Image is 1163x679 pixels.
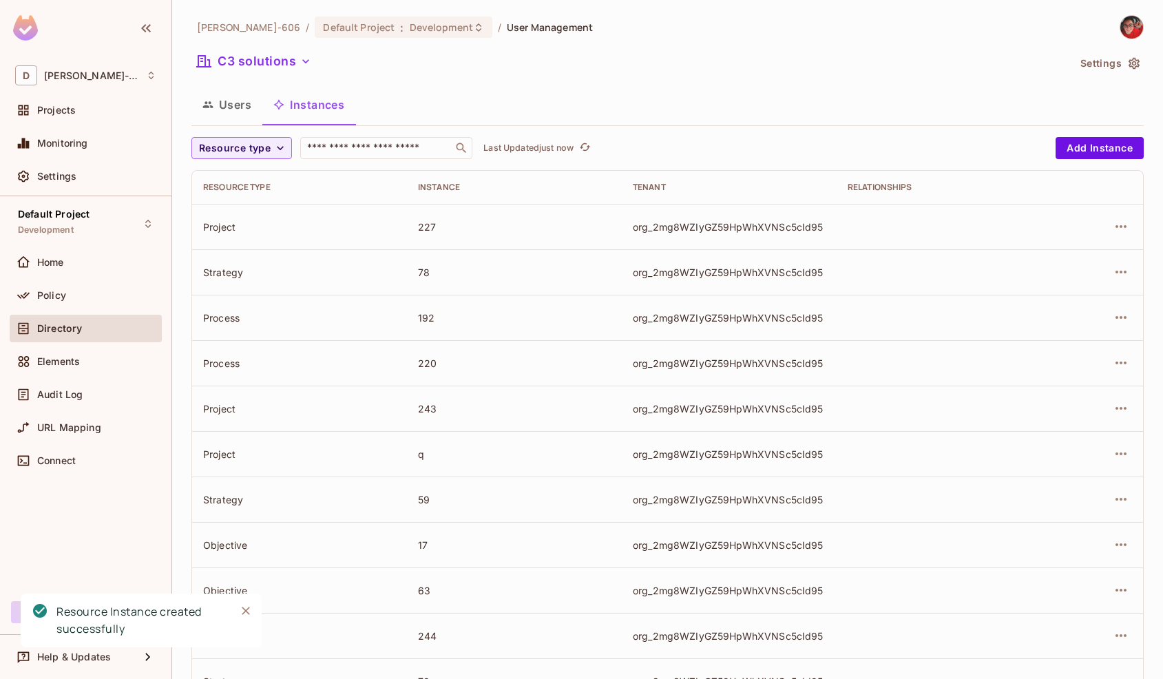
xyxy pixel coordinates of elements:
span: refresh [579,141,591,155]
div: org_2mg8WZIyGZ59HpWhXVNSc5cId95 [633,539,826,552]
p: Last Updated just now [483,143,574,154]
li: / [498,21,501,34]
span: the active workspace [197,21,300,34]
div: 220 [418,357,611,370]
span: Workspace: Doug-606 [44,70,139,81]
div: Project [203,448,396,461]
div: Objective [203,584,396,597]
button: Users [191,87,262,122]
img: SReyMgAAAABJRU5ErkJggg== [13,15,38,41]
span: Monitoring [37,138,88,149]
div: Process [203,357,396,370]
div: Project [203,402,396,415]
div: Strategy [203,493,396,506]
div: 63 [418,584,611,597]
span: Development [18,224,74,236]
img: Tori [1120,16,1143,39]
div: org_2mg8WZIyGZ59HpWhXVNSc5cId95 [633,448,826,461]
span: Default Project [18,209,90,220]
div: q [418,448,611,461]
button: Add Instance [1056,137,1144,159]
button: Resource type [191,137,292,159]
span: Connect [37,455,76,466]
div: Strategy [203,266,396,279]
div: org_2mg8WZIyGZ59HpWhXVNSc5cId95 [633,220,826,233]
div: org_2mg8WZIyGZ59HpWhXVNSc5cId95 [633,584,826,597]
button: C3 solutions [191,50,317,72]
span: Default Project [323,21,395,34]
div: Resource type [203,182,396,193]
div: org_2mg8WZIyGZ59HpWhXVNSc5cId95 [633,402,826,415]
div: org_2mg8WZIyGZ59HpWhXVNSc5cId95 [633,266,826,279]
div: 227 [418,220,611,233]
span: Projects [37,105,76,116]
div: Objective [203,539,396,552]
div: org_2mg8WZIyGZ59HpWhXVNSc5cId95 [633,311,826,324]
div: Process [203,311,396,324]
div: org_2mg8WZIyGZ59HpWhXVNSc5cId95 [633,629,826,643]
span: Resource type [199,140,271,157]
span: Development [410,21,473,34]
span: Audit Log [37,389,83,400]
span: URL Mapping [37,422,101,433]
span: Policy [37,290,66,301]
div: org_2mg8WZIyGZ59HpWhXVNSc5cId95 [633,493,826,506]
div: org_2mg8WZIyGZ59HpWhXVNSc5cId95 [633,357,826,370]
button: Instances [262,87,355,122]
div: Resource Instance created successfully [56,603,224,638]
li: / [306,21,309,34]
div: Project [203,629,396,643]
span: User Management [507,21,593,34]
span: Directory [37,323,82,334]
span: Click to refresh data [574,140,593,156]
span: D [15,65,37,85]
div: 243 [418,402,611,415]
button: refresh [576,140,593,156]
span: : [399,22,404,33]
div: Relationships [848,182,1040,193]
div: 17 [418,539,611,552]
span: Home [37,257,64,268]
div: 78 [418,266,611,279]
div: 244 [418,629,611,643]
span: Settings [37,171,76,182]
button: Close [235,600,256,621]
span: Elements [37,356,80,367]
div: Project [203,220,396,233]
div: 192 [418,311,611,324]
div: Instance [418,182,611,193]
div: Tenant [633,182,826,193]
div: 59 [418,493,611,506]
button: Settings [1075,52,1144,74]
